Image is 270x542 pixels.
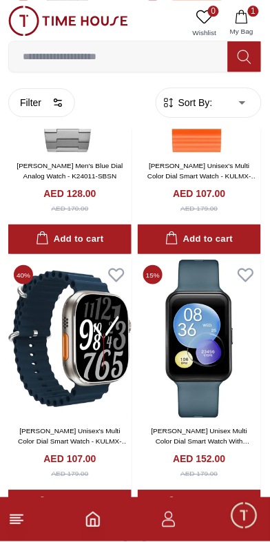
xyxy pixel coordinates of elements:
div: Conversation [134,494,269,540]
span: Wishlist [187,28,222,38]
div: Home [1,494,131,540]
button: Add to cart [8,490,132,520]
a: Home [85,512,101,528]
img: Company logo [15,14,42,42]
button: 1My Bag [222,6,262,41]
a: [PERSON_NAME] Unisex Multi Color Dial Smart Watch With Interchangeable Strap-KBLZ-XSBBX [152,428,250,466]
a: [PERSON_NAME] Men's Blue Dial Analog Watch - K24011-SBSN [17,162,123,180]
div: AED 179.00 [52,469,89,479]
span: Conversation [169,524,233,535]
h4: AED 128.00 [43,187,96,200]
a: 0Wishlist [187,6,222,41]
div: Add to cart [36,231,103,247]
div: AED 179.00 [181,203,218,213]
h4: AED 107.00 [173,187,225,200]
div: AED 170.00 [52,203,89,213]
img: ... [8,6,128,36]
em: Minimize [229,14,256,41]
span: My Bag [225,26,259,37]
div: Add to cart [165,231,233,247]
a: [PERSON_NAME] Unisex's Multi Color Dial Smart Watch - KULMX-SSNBC [18,428,129,456]
button: Add to cart [8,225,132,254]
img: Kenneth Scott Unisex's Multi Color Dial Smart Watch - KULMX-SSNBC [8,260,132,418]
div: AED 179.00 [181,469,218,479]
div: Timehousecompany [14,292,256,344]
img: Kenneth Scott Unisex Multi Color Dial Smart Watch With Interchangeable Strap-KBLZ-XSBBX [138,260,261,418]
span: 15 % [143,265,163,284]
button: Sort By: [162,96,213,110]
a: [PERSON_NAME] Unisex's Multi Color Dial Smart Watch - KULMX-SSOBX [147,162,258,190]
span: Sort By: [176,96,213,110]
span: 1 [248,6,259,17]
span: Home [52,524,80,535]
h4: AED 152.00 [173,452,225,466]
div: Chat with us now [14,397,256,452]
span: Chat with us now [61,416,232,434]
span: 40 % [14,265,33,284]
div: Chat Widget [229,501,260,532]
h4: AED 107.00 [43,452,96,466]
button: Add to cart [138,225,261,254]
button: Add to cart [138,490,261,520]
div: Find your dream watch—experts ready to assist! [14,351,256,380]
button: Filter [8,89,75,118]
span: 0 [208,6,219,17]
